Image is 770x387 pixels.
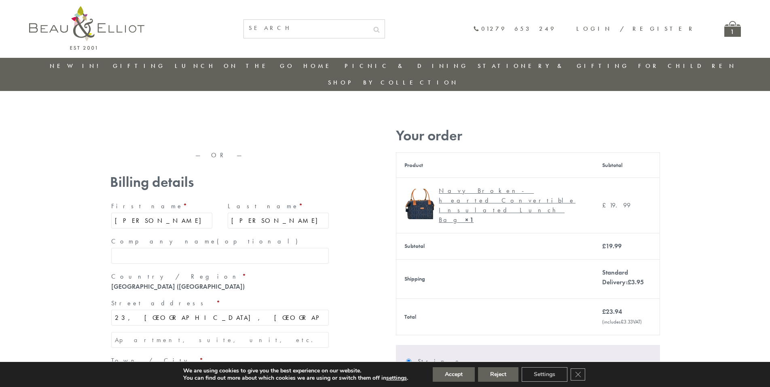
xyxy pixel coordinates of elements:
[478,367,518,382] button: Reject
[111,200,212,213] label: First name
[724,21,741,37] a: 1
[571,368,585,381] button: Close GDPR Cookie Banner
[386,374,407,382] button: settings
[244,20,368,36] input: SEARCH
[396,298,594,335] th: Total
[111,332,329,348] input: Apartment, suite, unit, etc. (optional)
[404,189,435,219] img: Navy Broken-hearted Convertible Insulated Lunch Bag
[602,307,606,316] span: £
[522,367,567,382] button: Settings
[404,186,586,225] a: Navy Broken-hearted Convertible Insulated Lunch Bag Navy Broken-hearted Convertible Insulated Lun...
[108,124,332,144] iframe: Secure express checkout frame
[110,152,330,159] p: — OR —
[111,270,329,283] label: Country / Region
[29,6,144,50] img: logo
[50,62,104,70] a: New in!
[113,62,165,70] a: Gifting
[303,62,336,70] a: Home
[602,268,644,286] label: Standard Delivery:
[602,242,622,250] bdi: 19.99
[602,242,606,250] span: £
[175,62,294,70] a: Lunch On The Go
[111,354,329,367] label: Town / City
[628,278,631,286] span: £
[621,318,624,325] span: £
[396,233,594,259] th: Subtotal
[345,62,468,70] a: Picnic & Dining
[111,297,329,310] label: Street address
[217,237,302,245] span: (optional)
[396,259,594,298] th: Shipping
[478,62,629,70] a: Stationery & Gifting
[396,127,660,144] h3: Your order
[594,152,660,178] th: Subtotal
[111,235,329,248] label: Company name
[228,200,329,213] label: Last name
[576,25,696,33] a: Login / Register
[396,152,594,178] th: Product
[638,62,736,70] a: For Children
[328,78,459,87] a: Shop by collection
[602,201,630,209] bdi: 19.99
[183,367,408,374] p: We are using cookies to give you the best experience on our website.
[439,186,580,225] div: Navy Broken-hearted Convertible Insulated Lunch Bag
[183,374,408,382] p: You can find out more about which cookies we are using or switch them off in .
[111,282,245,291] strong: [GEOGRAPHIC_DATA] ([GEOGRAPHIC_DATA])
[602,201,609,209] span: £
[473,25,556,32] a: 01279 653 249
[602,318,642,325] small: (includes VAT)
[111,310,329,326] input: House number and street name
[621,318,633,325] span: 3.33
[433,367,475,382] button: Accept
[628,278,644,286] bdi: 3.95
[602,307,622,316] bdi: 23.94
[110,174,330,190] h3: Billing details
[418,355,649,368] label: Stripe
[465,216,474,224] strong: × 1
